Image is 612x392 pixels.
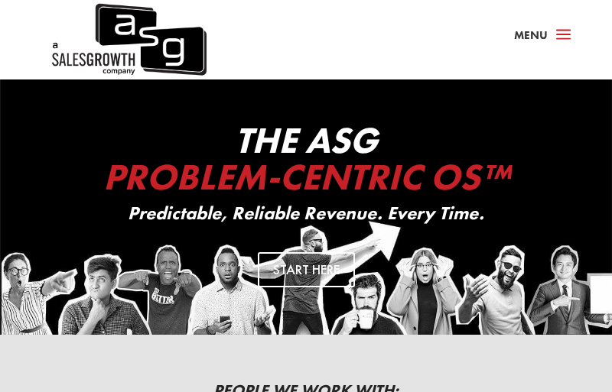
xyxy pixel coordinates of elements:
[552,24,575,47] span: a
[258,252,355,287] a: Start Here
[31,122,581,203] h2: The ASG
[103,154,509,200] span: Problem-Centric OS™
[514,28,548,43] span: Menu
[31,203,581,223] p: Predictable, Reliable Revenue. Every Time.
